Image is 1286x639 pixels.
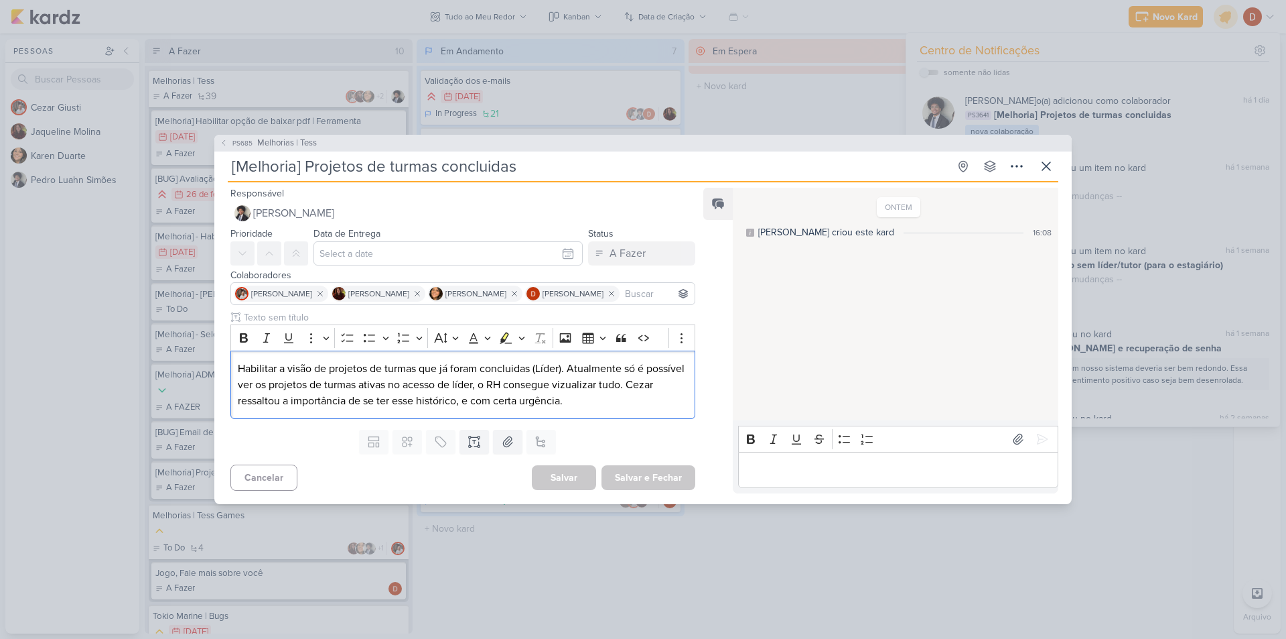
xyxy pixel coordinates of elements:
[230,465,297,491] button: Cancelar
[445,288,506,300] span: [PERSON_NAME]
[230,188,284,199] label: Responsável
[251,288,312,300] span: [PERSON_NAME]
[738,426,1058,452] div: Editor toolbar
[230,201,695,225] button: [PERSON_NAME]
[348,288,409,300] span: [PERSON_NAME]
[241,310,695,325] input: Texto sem título
[228,154,948,178] input: Kard Sem Título
[230,228,273,239] label: Prioridade
[230,325,695,351] div: Editor toolbar
[588,241,695,266] button: A Fazer
[238,361,688,409] p: Habilitar a visão de projetos de turmas que já foram concluidas (Líder). Atualmente só é possível...
[313,241,583,266] input: Select a date
[257,137,317,150] span: Melhorias | Tess
[230,268,695,282] div: Colaboradores
[230,351,695,420] div: Editor editing area: main
[543,288,603,300] span: [PERSON_NAME]
[234,205,251,221] img: Pedro Luahn Simões
[235,287,248,300] img: Cezar Giusti
[610,245,646,262] div: A Fazer
[313,228,380,239] label: Data de Entrega
[588,228,614,239] label: Status
[429,287,443,300] img: Karen Duarte
[622,286,692,302] input: Buscar
[230,138,255,148] span: PS685
[738,452,1058,489] div: Editor editing area: main
[526,287,540,300] img: Davi Elias Teixeira
[220,137,317,150] button: PS685 Melhorias | Tess
[758,225,894,239] div: [PERSON_NAME] criou este kard
[332,287,346,300] img: Jaqueline Molina
[1033,227,1052,239] div: 16:08
[253,205,334,221] span: [PERSON_NAME]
